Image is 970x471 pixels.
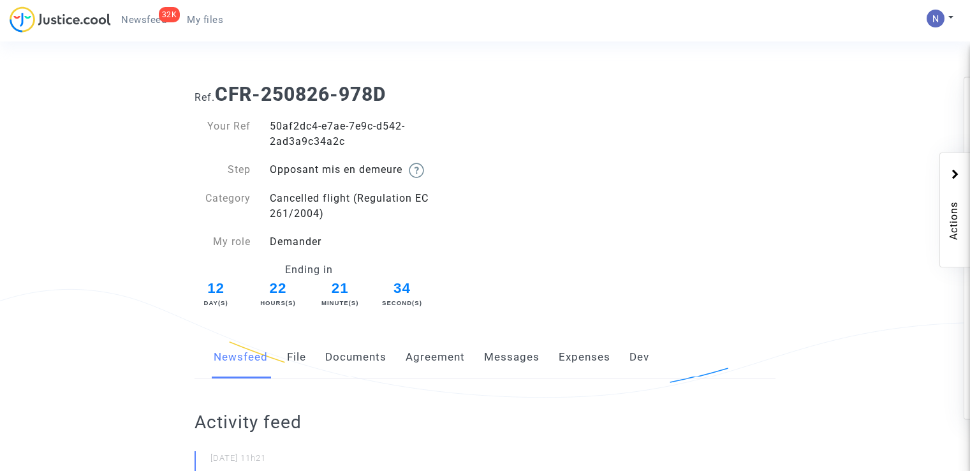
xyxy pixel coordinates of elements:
[214,336,268,378] a: Newsfeed
[260,191,485,221] div: Cancelled flight (Regulation EC 261/2004)
[187,14,223,26] span: My files
[185,262,433,278] div: Ending in
[255,278,301,299] span: 22
[185,162,260,178] div: Step
[559,336,610,378] a: Expenses
[379,278,425,299] span: 34
[193,299,239,308] div: Day(s)
[317,299,363,308] div: Minute(s)
[185,119,260,149] div: Your Ref
[185,191,260,221] div: Category
[379,299,425,308] div: Second(s)
[946,166,962,260] span: Actions
[409,163,424,178] img: help.svg
[185,234,260,250] div: My role
[255,299,301,308] div: Hours(s)
[10,6,111,33] img: jc-logo.svg
[325,336,386,378] a: Documents
[260,234,485,250] div: Demander
[195,91,215,103] span: Ref.
[287,336,306,378] a: File
[210,452,543,469] small: [DATE] 11h21
[484,336,540,378] a: Messages
[177,10,233,29] a: My files
[260,162,485,178] div: Opposant mis en demeure
[121,14,166,26] span: Newsfeed
[111,10,177,29] a: 32KNewsfeed
[193,278,239,299] span: 12
[927,10,944,27] img: ACg8ocLbdXnmRFmzhNqwOPt_sjleXT1r-v--4sGn8-BO7_nRuDcVYw=s96-c
[406,336,465,378] a: Agreement
[260,119,485,149] div: 50af2dc4-e7ae-7e9c-d542-2ad3a9c34a2c
[215,83,386,105] b: CFR-250826-978D
[195,411,543,433] h2: Activity feed
[317,278,363,299] span: 21
[159,7,180,22] div: 32K
[629,336,649,378] a: Dev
